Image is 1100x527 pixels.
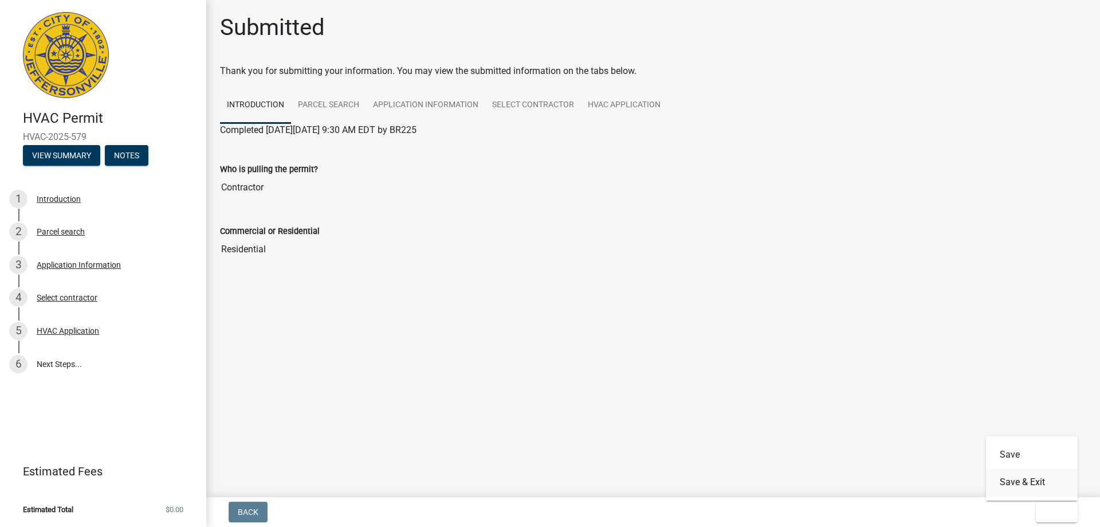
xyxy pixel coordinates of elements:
[485,87,581,124] a: Select contractor
[37,261,121,269] div: Application Information
[23,131,183,142] span: HVAC-2025-579
[986,436,1078,501] div: Exit
[105,145,148,166] button: Notes
[220,87,291,124] a: Introduction
[37,195,81,203] div: Introduction
[9,355,27,373] div: 6
[229,502,268,522] button: Back
[9,460,188,483] a: Estimated Fees
[366,87,485,124] a: Application Information
[23,12,109,98] img: City of Jeffersonville, Indiana
[9,190,27,208] div: 1
[220,14,325,41] h1: Submitted
[23,110,197,127] h4: HVAC Permit
[220,64,1086,78] div: Thank you for submitting your information. You may view the submitted information on the tabs below.
[291,87,366,124] a: Parcel search
[220,228,320,236] label: Commercial or Residential
[9,256,27,274] div: 3
[9,322,27,340] div: 5
[220,166,318,174] label: Who is pulling the permit?
[238,508,258,517] span: Back
[37,228,85,236] div: Parcel search
[1036,502,1078,522] button: Exit
[37,327,99,335] div: HVAC Application
[23,506,73,513] span: Estimated Total
[105,151,148,161] wm-modal-confirm: Notes
[220,124,417,135] span: Completed [DATE][DATE] 9:30 AM EDT by BR225
[986,441,1078,469] button: Save
[9,222,27,241] div: 2
[166,506,183,513] span: $0.00
[986,469,1078,496] button: Save & Exit
[37,294,97,302] div: Select contractor
[581,87,667,124] a: HVAC Application
[23,145,100,166] button: View Summary
[9,288,27,307] div: 4
[1045,508,1062,517] span: Exit
[23,151,100,161] wm-modal-confirm: Summary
